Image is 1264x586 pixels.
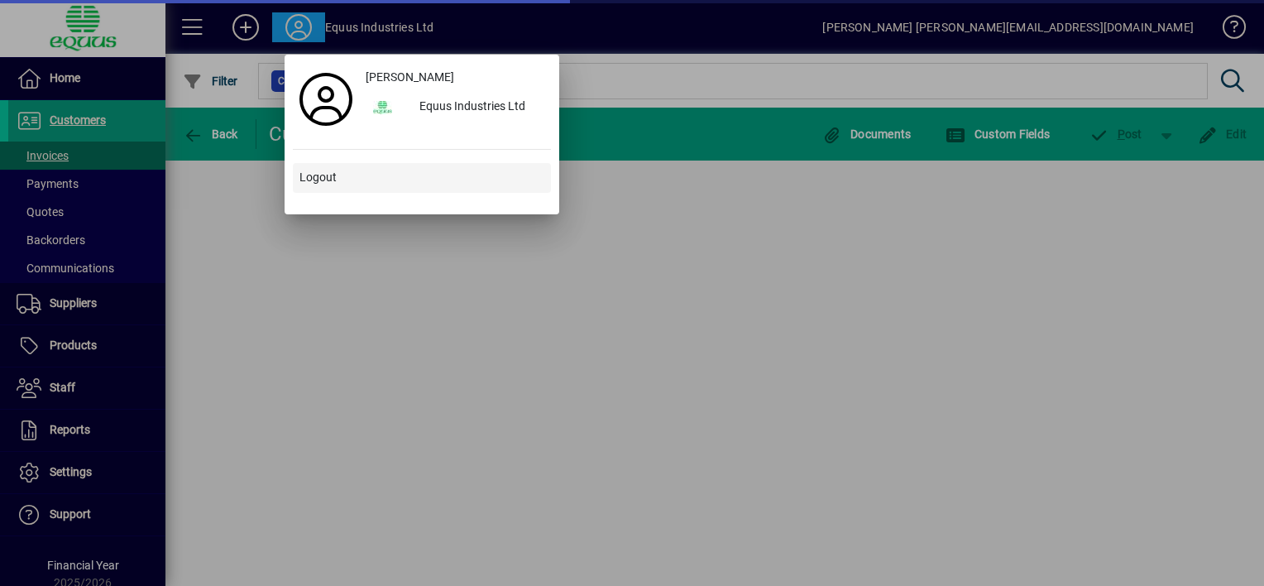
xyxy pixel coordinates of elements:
[293,163,551,193] button: Logout
[299,169,337,186] span: Logout
[366,69,454,86] span: [PERSON_NAME]
[359,63,551,93] a: [PERSON_NAME]
[406,93,551,122] div: Equus Industries Ltd
[359,93,551,122] button: Equus Industries Ltd
[293,84,359,114] a: Profile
